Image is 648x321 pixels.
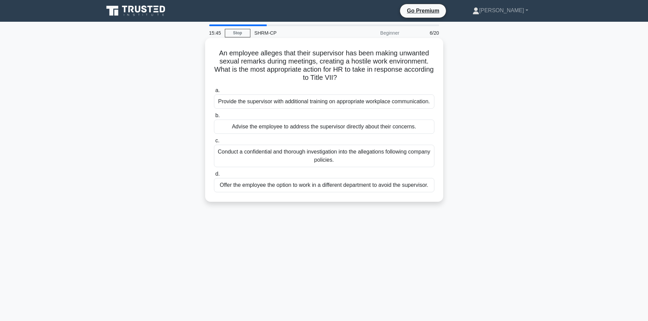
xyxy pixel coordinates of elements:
[215,112,220,118] span: b.
[250,26,344,40] div: SHRM-CP
[215,171,220,177] span: d.
[214,145,434,167] div: Conduct a confidential and thorough investigation into the allegations following company policies.
[214,178,434,192] div: Offer the employee the option to work in a different department to avoid the supervisor.
[403,26,443,40] div: 6/20
[456,4,545,17] a: [PERSON_NAME]
[215,138,219,143] span: c.
[214,94,434,109] div: Provide the supervisor with additional training on appropriate workplace communication.
[215,87,220,93] span: a.
[344,26,403,40] div: Beginner
[403,6,443,15] a: Go Premium
[213,49,435,82] h5: An employee alleges that their supervisor has been making unwanted sexual remarks during meetings...
[225,29,250,37] a: Stop
[205,26,225,40] div: 15:45
[214,120,434,134] div: Advise the employee to address the supervisor directly about their concerns.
